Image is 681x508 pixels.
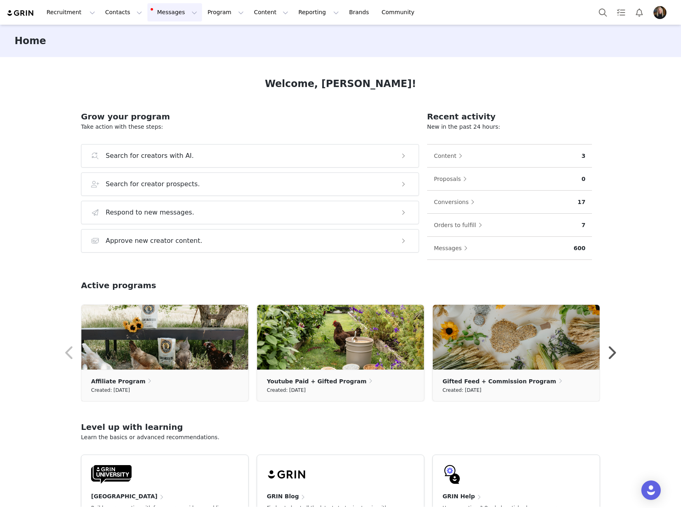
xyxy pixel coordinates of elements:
[81,229,419,253] button: Approve new creator content.
[81,123,419,131] p: Take action with these steps:
[81,433,600,442] p: Learn the basics or advanced recommendations.
[434,149,467,162] button: Content
[427,111,592,123] h2: Recent activity
[443,492,475,501] h4: GRIN Help
[581,175,585,183] p: 0
[91,492,157,501] h4: [GEOGRAPHIC_DATA]
[249,3,293,21] button: Content
[81,111,419,123] h2: Grow your program
[106,236,202,246] h3: Approve new creator content.
[91,377,145,386] p: Affiliate Program
[443,465,462,484] img: GRIN-help-icon.svg
[81,421,600,433] h2: Level up with learning
[581,152,585,160] p: 3
[594,3,612,21] button: Search
[106,151,194,161] h3: Search for creators with AI.
[653,6,666,19] img: 39c1d9e1-79c2-49e6-bb38-4868b0a75d26.jpg
[147,3,202,21] button: Messages
[15,34,46,48] h3: Home
[612,3,630,21] a: Tasks
[81,279,156,291] h2: Active programs
[434,196,479,208] button: Conversions
[81,144,419,168] button: Search for creators with AI.
[578,198,585,206] p: 17
[443,386,481,395] small: Created: [DATE]
[267,386,306,395] small: Created: [DATE]
[267,492,299,501] h4: GRIN Blog
[202,3,249,21] button: Program
[434,219,486,232] button: Orders to fulfill
[581,221,585,230] p: 7
[106,179,200,189] h3: Search for creator prospects.
[294,3,344,21] button: Reporting
[443,377,556,386] p: Gifted Feed + Commission Program
[91,386,130,395] small: Created: [DATE]
[81,201,419,224] button: Respond to new messages.
[106,208,194,217] h3: Respond to new messages.
[81,305,248,370] img: 3723c6e1-81ad-40dd-a924-461453ba006c.jpg
[434,242,472,255] button: Messages
[42,3,100,21] button: Recruitment
[91,465,132,484] img: GRIN-University-Logo-Black.svg
[267,377,366,386] p: Youtube Paid + Gifted Program
[574,244,585,253] p: 600
[433,305,600,370] img: dfcb4a98-5ce3-4ebd-a073-fd018090d0aa.jpg
[630,3,648,21] button: Notifications
[81,172,419,196] button: Search for creator prospects.
[265,77,416,91] h1: Welcome, [PERSON_NAME]!
[641,480,661,500] div: Open Intercom Messenger
[427,123,592,131] p: New in the past 24 hours:
[377,3,423,21] a: Community
[6,9,35,17] img: grin logo
[434,172,471,185] button: Proposals
[344,3,376,21] a: Brands
[100,3,147,21] button: Contacts
[267,465,307,484] img: grin-logo-black.svg
[649,6,675,19] button: Profile
[257,305,424,370] img: 3213482c-642b-428c-a04a-63f5e63b5040.jpg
